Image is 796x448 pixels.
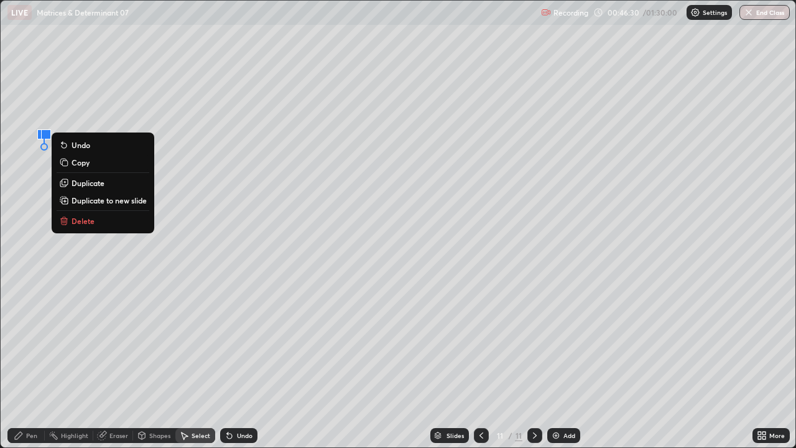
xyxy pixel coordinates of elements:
[192,432,210,439] div: Select
[551,431,561,441] img: add-slide-button
[149,432,170,439] div: Shapes
[72,140,90,150] p: Undo
[237,432,252,439] div: Undo
[769,432,785,439] div: More
[57,193,149,208] button: Duplicate to new slide
[72,195,147,205] p: Duplicate to new slide
[11,7,28,17] p: LIVE
[26,432,37,439] div: Pen
[447,432,464,439] div: Slides
[690,7,700,17] img: class-settings-icons
[109,432,128,439] div: Eraser
[563,432,575,439] div: Add
[57,213,149,228] button: Delete
[57,138,149,152] button: Undo
[494,432,506,439] div: 11
[61,432,88,439] div: Highlight
[72,157,90,167] p: Copy
[739,5,790,20] button: End Class
[57,175,149,190] button: Duplicate
[541,7,551,17] img: recording.375f2c34.svg
[744,7,754,17] img: end-class-cross
[37,7,129,17] p: Matrices & Determinant 07
[72,216,95,226] p: Delete
[515,430,522,441] div: 11
[509,432,512,439] div: /
[553,8,588,17] p: Recording
[72,178,104,188] p: Duplicate
[703,9,727,16] p: Settings
[57,155,149,170] button: Copy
